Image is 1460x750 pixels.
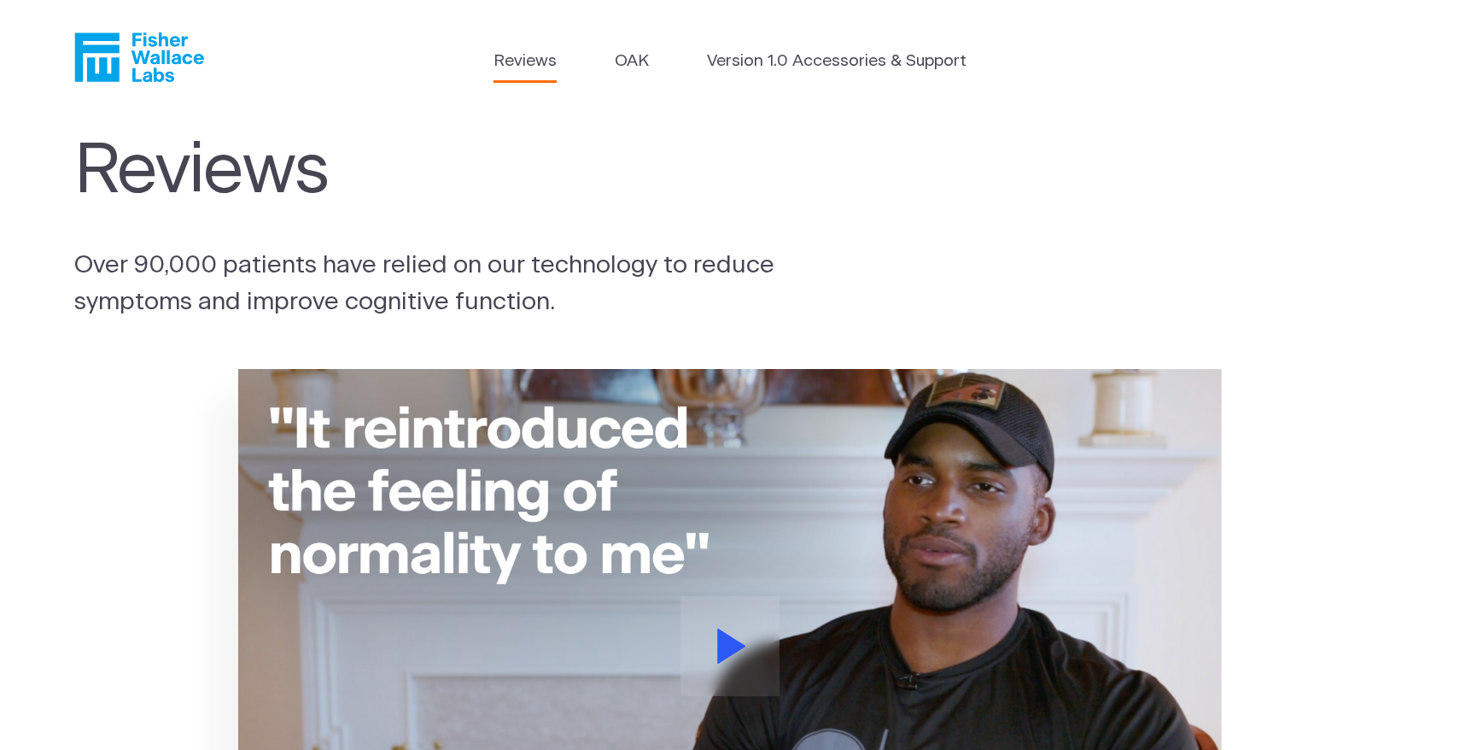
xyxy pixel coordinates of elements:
[615,50,649,74] a: OAK
[74,32,204,82] a: Fisher Wallace
[717,629,746,664] svg: Play
[707,50,967,74] a: Version 1.0 Accessories & Support
[493,50,557,74] a: Reviews
[74,132,812,213] h1: Reviews
[74,247,821,320] p: Over 90,000 patients have relied on our technology to reduce symptoms and improve cognitive funct...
